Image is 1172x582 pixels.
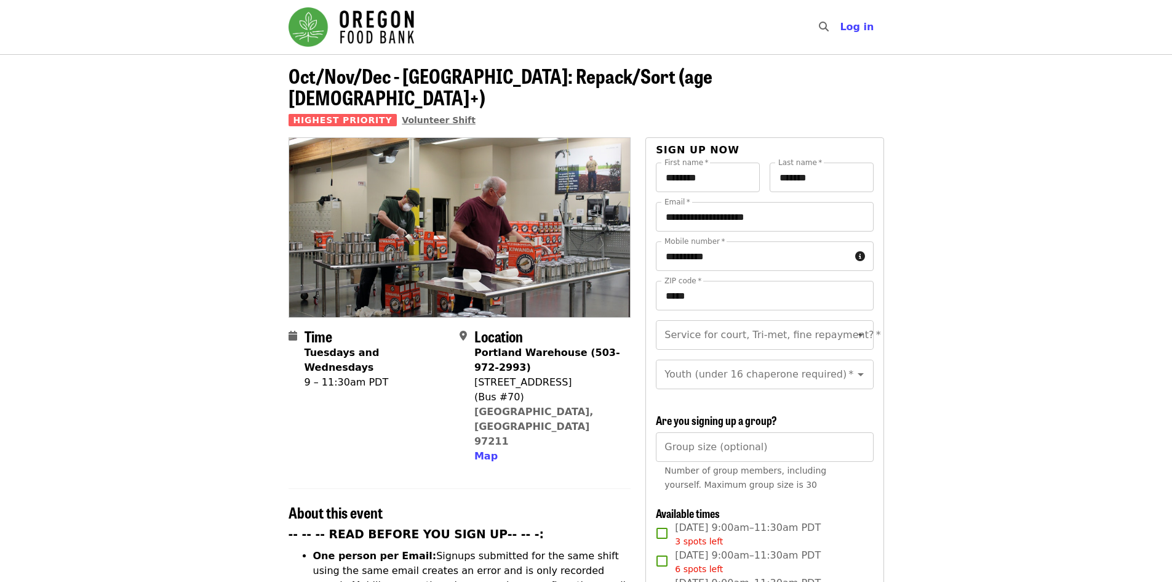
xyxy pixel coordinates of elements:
[313,550,437,562] strong: One person per Email:
[474,347,620,373] strong: Portland Warehouse (503-972-2993)
[664,277,701,285] label: ZIP code
[664,159,709,166] label: First name
[656,241,850,271] input: Mobile number
[830,15,883,39] button: Log in
[656,163,760,192] input: First name
[289,330,297,342] i: calendar icon
[675,536,723,546] span: 3 spots left
[675,520,821,548] span: [DATE] 9:00am–11:30am PDT
[474,406,594,447] a: [GEOGRAPHIC_DATA], [GEOGRAPHIC_DATA] 97211
[305,375,450,390] div: 9 – 11:30am PDT
[840,21,874,33] span: Log in
[289,501,383,523] span: About this event
[289,114,397,126] span: Highest Priority
[656,505,720,521] span: Available times
[289,138,631,317] img: Oct/Nov/Dec - Portland: Repack/Sort (age 16+) organized by Oregon Food Bank
[474,450,498,462] span: Map
[675,548,821,576] span: [DATE] 9:00am–11:30am PDT
[305,325,332,347] span: Time
[305,347,380,373] strong: Tuesdays and Wednesdays
[836,12,846,42] input: Search
[819,21,829,33] i: search icon
[656,144,739,156] span: Sign up now
[675,564,723,574] span: 6 spots left
[460,330,467,342] i: map-marker-alt icon
[289,7,414,47] img: Oregon Food Bank - Home
[289,528,544,541] strong: -- -- -- READ BEFORE YOU SIGN UP-- -- -:
[656,412,777,428] span: Are you signing up a group?
[664,466,826,490] span: Number of group members, including yourself. Maximum group size is 30
[402,115,476,125] a: Volunteer Shift
[656,281,873,310] input: ZIP code
[852,326,869,344] button: Open
[474,449,498,464] button: Map
[474,375,621,390] div: [STREET_ADDRESS]
[664,238,725,245] label: Mobile number
[852,366,869,383] button: Open
[474,390,621,405] div: (Bus #70)
[289,61,712,111] span: Oct/Nov/Dec - [GEOGRAPHIC_DATA]: Repack/Sort (age [DEMOGRAPHIC_DATA]+)
[664,198,690,206] label: Email
[778,159,822,166] label: Last name
[656,202,873,232] input: Email
[656,432,873,462] input: [object Object]
[474,325,523,347] span: Location
[855,251,865,262] i: circle-info icon
[770,163,874,192] input: Last name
